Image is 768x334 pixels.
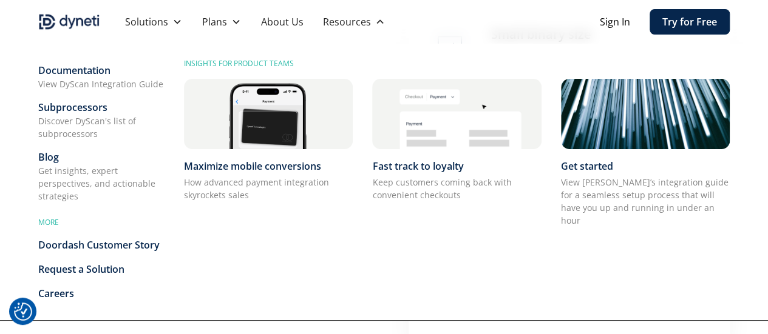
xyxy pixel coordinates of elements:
[372,79,541,149] img: Image of a mobile Dyneti UI scanning a credit card
[184,159,353,173] div: Maximize mobile conversions
[600,15,630,29] a: Sign In
[115,10,192,34] div: Solutions
[184,79,353,149] img: Image of a mobile Dyneti UI scanning a credit card
[561,159,730,173] div: Get started
[38,115,165,140] div: Discover DyScan's list of subprocessors
[38,150,165,202] a: BlogGet insights, expert perspectives, and actionable strategies
[192,10,251,34] div: Plans
[650,9,730,35] a: Try for Free
[14,302,32,321] button: Consent Preferences
[38,63,165,78] div: Documentation
[38,12,100,32] img: Dyneti indigo logo
[184,58,730,69] div: INSIGHTS FOR PRODUCT TEAMS
[38,262,165,276] a: Request a Solution
[38,78,165,90] div: View DyScan Integration Guide
[38,238,165,252] a: Doordash Customer Story
[38,286,165,301] a: Careers
[184,74,353,206] a: Image of a mobile Dyneti UI scanning a credit cardMaximize mobile conversionsHow advanced payment...
[372,74,541,206] a: Image of a mobile Dyneti UI scanning a credit cardFast track to loyaltyKeep customers coming back...
[38,100,165,140] a: SubprocessorsDiscover DyScan's list of subprocessors
[38,150,165,164] div: Blog
[38,217,165,228] div: MORE
[38,63,165,90] a: DocumentationView DyScan Integration Guide
[38,100,165,115] div: Subprocessors
[124,15,168,29] div: Solutions
[202,15,226,29] div: Plans
[14,302,32,321] img: Revisit consent button
[372,159,541,173] div: Fast track to loyalty
[38,12,100,32] a: home
[372,176,541,201] p: Keep customers coming back with convenient checkouts
[38,164,165,202] div: Get insights, expert perspectives, and actionable strategies
[184,176,353,201] p: How advanced payment integration skyrockets sales
[561,176,730,227] p: View [PERSON_NAME]’s integration guide for a seamless setup process that will have you up and run...
[322,15,370,29] div: Resources
[561,74,730,232] a: Get startedView [PERSON_NAME]’s integration guide for a seamless setup process that will have you...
